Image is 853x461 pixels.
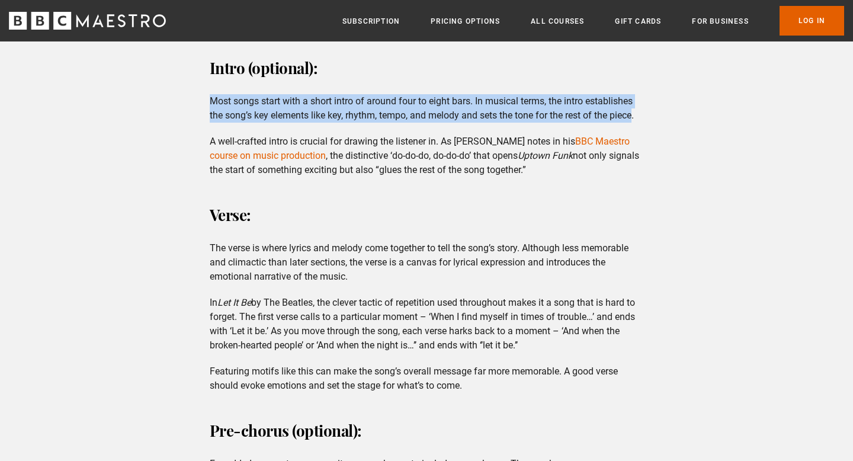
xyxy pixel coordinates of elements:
[431,15,500,27] a: Pricing Options
[210,241,644,284] p: The verse is where lyrics and melody come together to tell the song’s story. Although less memora...
[9,12,166,30] svg: BBC Maestro
[210,135,644,177] p: A well-crafted intro is crucial for drawing the listener in. As [PERSON_NAME] notes in his , the ...
[342,15,400,27] a: Subscription
[518,150,573,161] em: Uptown Funk
[217,297,251,308] em: Let It Be
[780,6,844,36] a: Log In
[342,6,844,36] nav: Primary
[210,54,644,82] h3: Intro (optional):
[692,15,748,27] a: For business
[210,94,644,123] p: Most songs start with a short intro of around four to eight bars. In musical terms, the intro est...
[615,15,661,27] a: Gift Cards
[210,417,644,445] h3: Pre-chorus (optional):
[210,296,644,353] p: In by The Beatles, the clever tactic of repetition used throughout makes it a song that is hard t...
[210,364,644,393] p: Featuring motifs like this can make the song’s overall message far more memorable. A good verse s...
[210,201,644,229] h3: Verse:
[531,15,584,27] a: All Courses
